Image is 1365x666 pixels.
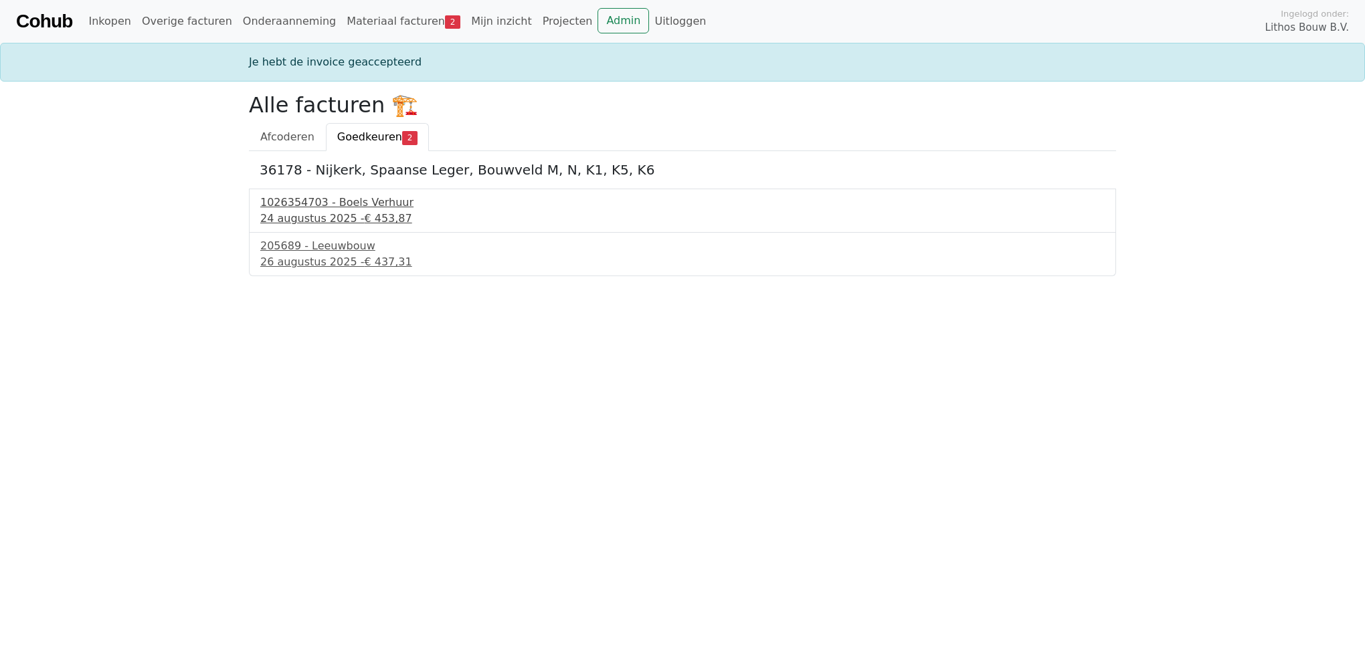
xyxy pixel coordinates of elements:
[260,162,1105,178] h5: 36178 - Nijkerk, Spaanse Leger, Bouwveld M, N, K1, K5, K6
[238,8,341,35] a: Onderaanneming
[649,8,711,35] a: Uitloggen
[445,15,460,29] span: 2
[260,238,1105,270] a: 205689 - Leeuwbouw26 augustus 2025 -€ 437,31
[83,8,136,35] a: Inkopen
[136,8,238,35] a: Overige facturen
[1265,20,1349,35] span: Lithos Bouw B.V.
[402,131,418,144] span: 2
[364,255,412,268] span: € 437,31
[260,195,1105,211] div: 1026354703 - Boels Verhuur
[260,130,314,143] span: Afcoderen
[249,123,326,151] a: Afcoderen
[260,254,1105,270] div: 26 augustus 2025 -
[326,123,429,151] a: Goedkeuren2
[341,8,466,35] a: Materiaal facturen2
[598,8,649,33] a: Admin
[364,212,412,225] span: € 453,87
[260,238,1105,254] div: 205689 - Leeuwbouw
[537,8,598,35] a: Projecten
[260,195,1105,227] a: 1026354703 - Boels Verhuur24 augustus 2025 -€ 453,87
[337,130,402,143] span: Goedkeuren
[249,92,1116,118] h2: Alle facturen 🏗️
[466,8,537,35] a: Mijn inzicht
[241,54,1124,70] div: Je hebt de invoice geaccepteerd
[1281,7,1349,20] span: Ingelogd onder:
[260,211,1105,227] div: 24 augustus 2025 -
[16,5,72,37] a: Cohub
